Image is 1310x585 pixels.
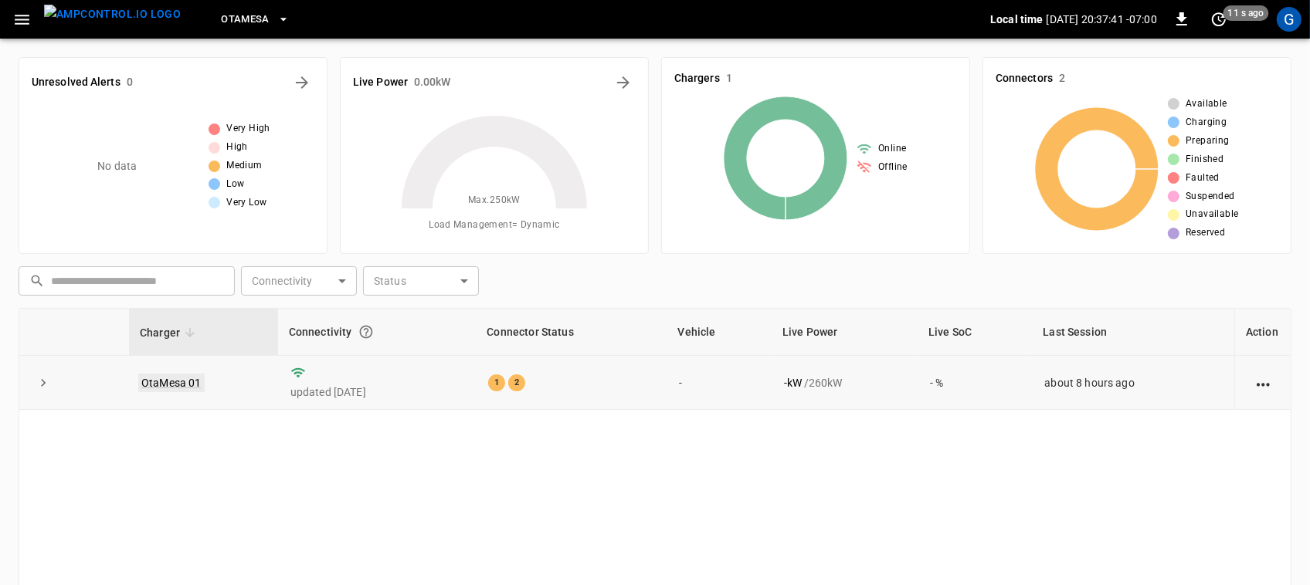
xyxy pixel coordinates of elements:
[784,375,802,391] p: - kW
[97,158,137,174] p: No data
[221,11,270,29] span: OtaMesa
[226,121,270,137] span: Very High
[32,371,55,394] button: expand row
[414,74,451,91] h6: 0.00 kW
[772,309,918,356] th: Live Power
[226,158,262,174] span: Medium
[918,309,1032,356] th: Live SoC
[226,195,266,211] span: Very Low
[488,374,505,391] div: 1
[476,309,667,356] th: Connector Status
[990,12,1044,27] p: Local time
[352,318,380,346] button: Connection between the charger and our software.
[1206,7,1231,32] button: set refresh interval
[138,374,205,392] a: OtaMesa 01
[918,356,1032,410] td: - %
[1186,171,1220,186] span: Faulted
[44,5,181,24] img: ampcontrol.io logo
[468,193,521,208] span: Max. 250 kW
[784,375,905,391] div: / 260 kW
[1186,225,1225,241] span: Reserved
[290,70,314,95] button: All Alerts
[429,218,560,233] span: Load Management = Dynamic
[226,177,244,192] span: Low
[127,74,133,91] h6: 0
[1223,5,1269,21] span: 11 s ago
[1032,309,1234,356] th: Last Session
[667,309,772,356] th: Vehicle
[996,70,1053,87] h6: Connectors
[1186,152,1223,167] span: Finished
[1186,207,1238,222] span: Unavailable
[667,356,772,410] td: -
[226,140,248,155] span: High
[1254,375,1273,391] div: action cell options
[1186,189,1235,205] span: Suspended
[508,374,525,391] div: 2
[674,70,720,87] h6: Chargers
[1047,12,1157,27] p: [DATE] 20:37:41 -07:00
[1277,7,1302,32] div: profile-icon
[1059,70,1065,87] h6: 2
[32,74,120,91] h6: Unresolved Alerts
[140,323,200,342] span: Charger
[878,160,908,175] span: Offline
[611,70,636,95] button: Energy Overview
[289,318,466,346] div: Connectivity
[1032,356,1234,410] td: about 8 hours ago
[353,74,408,91] h6: Live Power
[726,70,732,87] h6: 1
[878,141,906,157] span: Online
[1186,115,1227,130] span: Charging
[215,5,296,35] button: OtaMesa
[1186,96,1227,112] span: Available
[1186,134,1230,149] span: Preparing
[290,384,464,400] p: updated [DATE]
[1234,309,1291,356] th: Action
